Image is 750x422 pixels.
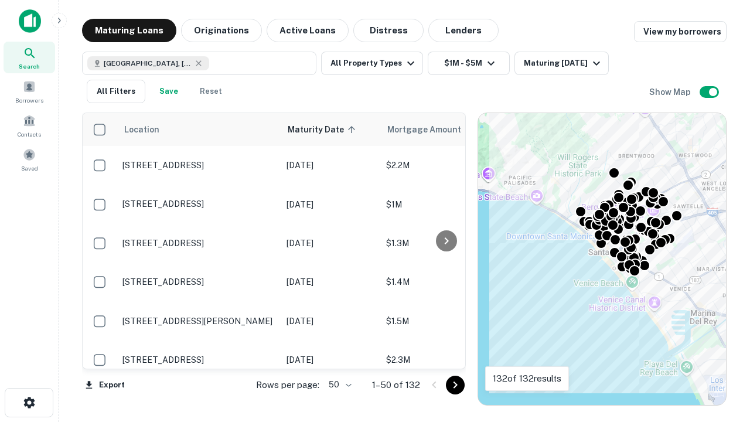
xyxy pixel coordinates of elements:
span: Saved [21,164,38,173]
span: Borrowers [15,96,43,105]
p: [DATE] [287,237,374,250]
p: 132 of 132 results [493,372,561,386]
button: Originations [181,19,262,42]
p: $1.3M [386,237,503,250]
a: View my borrowers [634,21,727,42]
iframe: Chat Widget [691,328,750,384]
p: [STREET_ADDRESS] [122,238,275,249]
div: Maturing [DATE] [524,56,604,70]
p: $1.4M [386,275,503,288]
button: $1M - $5M [428,52,510,75]
a: Saved [4,144,55,175]
span: Contacts [18,130,41,139]
p: $2.2M [386,159,503,172]
div: 50 [324,376,353,393]
th: Location [117,113,281,146]
h6: Show Map [649,86,693,98]
button: Export [82,376,128,394]
div: 0 0 [478,113,726,405]
p: [STREET_ADDRESS] [122,160,275,171]
p: [DATE] [287,198,374,211]
button: Go to next page [446,376,465,394]
p: [STREET_ADDRESS] [122,355,275,365]
th: Mortgage Amount [380,113,509,146]
a: Search [4,42,55,73]
th: Maturity Date [281,113,380,146]
button: All Property Types [321,52,423,75]
span: Maturity Date [288,122,359,137]
button: Maturing [DATE] [514,52,609,75]
p: [DATE] [287,353,374,366]
button: All Filters [87,80,145,103]
p: 1–50 of 132 [372,378,420,392]
p: [STREET_ADDRESS] [122,277,275,287]
span: Mortgage Amount [387,122,476,137]
p: $1M [386,198,503,211]
img: capitalize-icon.png [19,9,41,33]
p: $2.3M [386,353,503,366]
a: Contacts [4,110,55,141]
p: [STREET_ADDRESS][PERSON_NAME] [122,316,275,326]
button: Maturing Loans [82,19,176,42]
p: [DATE] [287,275,374,288]
p: [DATE] [287,315,374,328]
span: [GEOGRAPHIC_DATA], [GEOGRAPHIC_DATA], [GEOGRAPHIC_DATA] [104,58,192,69]
button: Reset [192,80,230,103]
button: Save your search to get updates of matches that match your search criteria. [150,80,187,103]
span: Search [19,62,40,71]
button: Active Loans [267,19,349,42]
button: Lenders [428,19,499,42]
p: [STREET_ADDRESS] [122,199,275,209]
button: Distress [353,19,424,42]
p: Rows per page: [256,378,319,392]
p: [DATE] [287,159,374,172]
button: [GEOGRAPHIC_DATA], [GEOGRAPHIC_DATA], [GEOGRAPHIC_DATA] [82,52,316,75]
span: Location [124,122,159,137]
a: Borrowers [4,76,55,107]
p: $1.5M [386,315,503,328]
